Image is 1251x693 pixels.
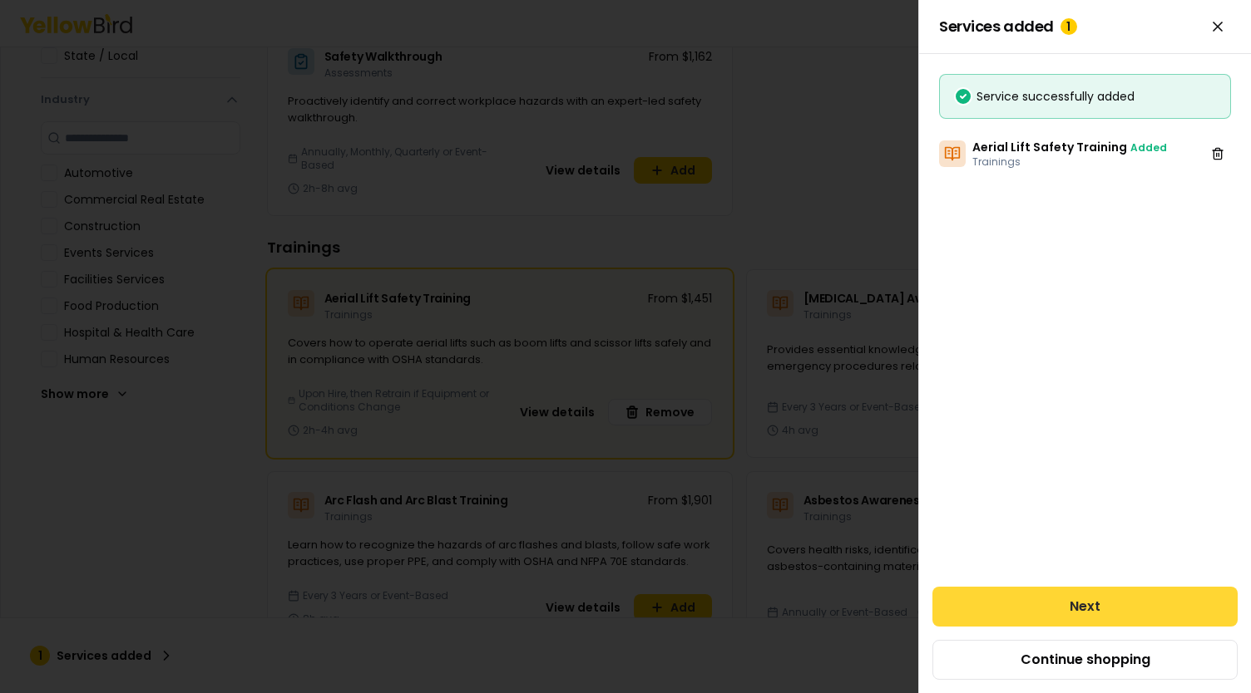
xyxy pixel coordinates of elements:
[972,155,1167,169] p: Trainings
[932,640,1238,680] button: Continue shopping
[1061,18,1077,35] div: 1
[1130,140,1167,155] span: Added
[1204,13,1231,40] button: Close
[939,18,1077,35] span: Services added
[953,88,1217,105] div: Service successfully added
[972,139,1167,155] h3: Aerial Lift Safety Training
[932,587,1238,627] button: Next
